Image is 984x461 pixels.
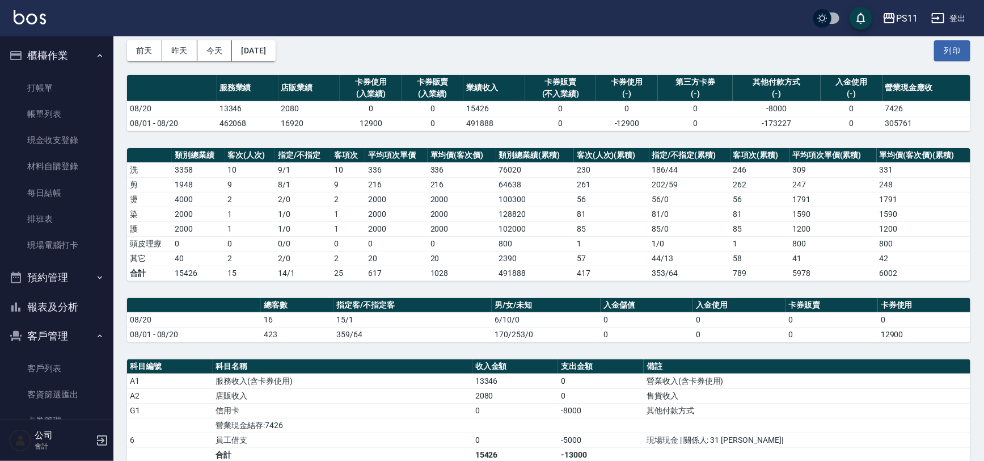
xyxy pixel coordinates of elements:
[785,327,878,342] td: 0
[331,236,366,251] td: 0
[496,162,574,177] td: 76020
[730,266,790,280] td: 789
[127,374,213,388] td: A1
[601,298,693,313] th: 入金儲值
[877,236,970,251] td: 800
[172,207,225,221] td: 2000
[127,251,172,266] td: 其它
[730,221,790,236] td: 85
[596,116,658,131] td: -12900
[5,101,109,127] a: 帳單列表
[365,162,427,177] td: 336
[213,403,472,418] td: 信用卡
[217,75,278,102] th: 服務業績
[736,88,818,100] div: (-)
[275,192,331,207] td: 2 / 0
[5,41,109,70] button: 櫃檯作業
[528,76,593,88] div: 卡券販賣
[730,207,790,221] td: 81
[661,88,730,100] div: (-)
[528,88,593,100] div: (不入業績)
[278,75,340,102] th: 店販業績
[877,266,970,280] td: 6002
[127,192,172,207] td: 燙
[14,10,46,24] img: Logo
[5,355,109,382] a: 客戶列表
[496,148,574,163] th: 類別總業績(累積)
[225,236,275,251] td: 0
[402,101,463,116] td: 0
[225,207,275,221] td: 1
[882,116,970,131] td: 305761
[333,312,492,327] td: 15/1
[213,374,472,388] td: 服務收入(含卡券使用)
[472,433,558,447] td: 0
[225,221,275,236] td: 1
[601,327,693,342] td: 0
[402,116,463,131] td: 0
[213,388,472,403] td: 店販收入
[496,236,574,251] td: 800
[496,177,574,192] td: 64638
[5,232,109,258] a: 現場電腦打卡
[661,76,730,88] div: 第三方卡券
[730,162,790,177] td: 246
[232,40,275,61] button: [DATE]
[172,236,225,251] td: 0
[649,162,730,177] td: 186 / 44
[127,207,172,221] td: 染
[343,76,399,88] div: 卡券使用
[365,192,427,207] td: 2000
[5,408,109,434] a: 卡券管理
[463,116,525,131] td: 491888
[878,327,970,342] td: 12900
[197,40,233,61] button: 今天
[331,192,366,207] td: 2
[558,433,644,447] td: -5000
[127,75,970,131] table: a dense table
[172,177,225,192] td: 1948
[574,162,649,177] td: 230
[877,251,970,266] td: 42
[472,374,558,388] td: 13346
[172,148,225,163] th: 類別總業績
[365,236,427,251] td: 0
[35,430,92,441] h5: 公司
[365,251,427,266] td: 20
[877,207,970,221] td: 1590
[365,148,427,163] th: 平均項次單價
[789,221,877,236] td: 1200
[428,162,496,177] td: 336
[649,207,730,221] td: 81 / 0
[877,148,970,163] th: 單均價(客次價)(累積)
[785,312,878,327] td: 0
[333,327,492,342] td: 359/64
[649,221,730,236] td: 85 / 0
[574,251,649,266] td: 57
[574,207,649,221] td: 81
[365,221,427,236] td: 2000
[730,236,790,251] td: 1
[127,312,261,327] td: 08/20
[225,162,275,177] td: 10
[789,162,877,177] td: 309
[127,433,213,447] td: 6
[785,298,878,313] th: 卡券販賣
[882,101,970,116] td: 7426
[5,206,109,232] a: 排班表
[882,75,970,102] th: 營業現金應收
[574,236,649,251] td: 1
[877,221,970,236] td: 1200
[472,403,558,418] td: 0
[331,162,366,177] td: 10
[574,192,649,207] td: 56
[331,251,366,266] td: 2
[5,382,109,408] a: 客資篩選匯出
[5,180,109,206] a: 每日結帳
[5,127,109,153] a: 現金收支登錄
[172,266,225,280] td: 15426
[574,177,649,192] td: 261
[331,207,366,221] td: 1
[225,266,275,280] td: 15
[217,116,278,131] td: 462068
